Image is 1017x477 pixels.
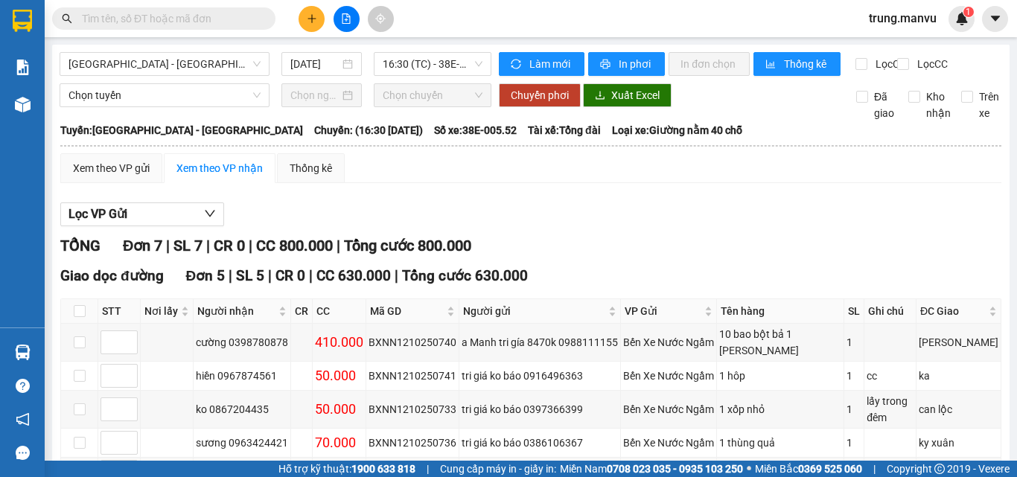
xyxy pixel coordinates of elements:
strong: 1900 633 818 [351,463,415,475]
span: question-circle [16,379,30,393]
span: SL 5 [236,267,264,284]
span: Nơi lấy [144,303,178,319]
div: Xem theo VP gửi [73,160,150,176]
span: Lọc VP Gửi [68,205,127,223]
span: download [595,90,605,102]
span: Hỗ trợ kỹ thuật: [278,461,415,477]
span: SL 7 [173,237,203,254]
span: plus [307,13,317,24]
span: Kho nhận [920,89,957,121]
span: Chọn chuyến [383,84,482,106]
div: 1 thùng quả [719,435,841,451]
span: Chuyến: (16:30 [DATE]) [314,122,423,138]
div: sương 0963424421 [196,435,288,451]
span: trung.manvu [857,9,949,28]
span: Tổng cước 800.000 [344,237,471,254]
span: printer [600,59,613,71]
span: Làm mới [529,56,573,72]
button: Lọc VP Gửi [60,202,224,226]
button: file-add [334,6,360,32]
td: BXNN1210250736 [366,429,459,458]
td: Bến Xe Nước Ngầm [621,429,717,458]
div: tri giá ko báo 0386106367 [462,435,618,451]
button: plus [299,6,325,32]
td: Bến Xe Nước Ngầm [621,391,717,429]
sup: 1 [963,7,974,17]
span: | [873,461,876,477]
div: 410.000 [315,332,363,353]
span: | [427,461,429,477]
span: message [16,446,30,460]
span: In phơi [619,56,653,72]
span: sync [511,59,523,71]
span: CC 630.000 [316,267,391,284]
span: Tổng cước 630.000 [402,267,528,284]
span: | [395,267,398,284]
div: a Manh tri gía 8470k 0988111155 [462,334,618,350]
th: SL [844,299,864,324]
span: Người nhận [197,303,275,319]
span: Lọc CR [870,56,908,72]
span: Người gửi [463,303,605,319]
span: ⚪️ [747,466,751,472]
div: cc [867,368,914,384]
button: bar-chartThống kê [753,52,841,76]
th: Ghi chú [864,299,916,324]
div: Bến Xe Nước Ngầm [623,435,714,451]
span: | [229,267,232,284]
div: ky xuân [919,435,998,451]
div: 10 bao bột bả 1 [PERSON_NAME] [719,326,841,359]
span: down [204,208,216,220]
span: search [62,13,72,24]
span: Lọc CC [911,56,950,72]
div: BXNN1210250733 [369,401,456,417]
strong: 0369 525 060 [798,463,862,475]
input: Tìm tên, số ĐT hoặc mã đơn [82,10,258,27]
button: Chuyển phơi [499,83,581,107]
span: Giao dọc đường [60,267,164,284]
span: | [337,237,340,254]
span: | [166,237,170,254]
span: Đã giao [868,89,900,121]
button: aim [368,6,394,32]
span: Đơn 7 [123,237,162,254]
div: hiền 0967874561 [196,368,288,384]
div: BXNN1210250741 [369,368,456,384]
span: copyright [934,464,945,474]
div: 1 [847,368,861,384]
span: Hà Nội - Kỳ Anh [68,53,261,75]
div: 1 [847,334,861,350]
div: tri giá ko báo 0397366399 [462,401,618,417]
div: Xem theo VP nhận [176,160,263,176]
span: caret-down [989,12,1002,25]
b: Tuyến: [GEOGRAPHIC_DATA] - [GEOGRAPHIC_DATA] [60,124,303,136]
span: Loại xe: Giường nằm 40 chỗ [612,122,742,138]
button: downloadXuất Excel [583,83,672,107]
div: Bến Xe Nước Ngầm [623,401,714,417]
span: | [268,267,272,284]
img: logo-vxr [13,10,32,32]
span: Mã GD [370,303,444,319]
th: Tên hàng [717,299,844,324]
span: Cung cấp máy in - giấy in: [440,461,556,477]
span: Miền Bắc [755,461,862,477]
span: Số xe: 38E-005.52 [434,122,517,138]
span: notification [16,412,30,426]
div: 70.000 [315,432,363,453]
button: caret-down [982,6,1008,32]
td: Bến Xe Nước Ngầm [621,324,717,362]
div: 1 xốp nhỏ [719,401,841,417]
span: CR 0 [214,237,245,254]
span: | [206,237,210,254]
div: Bến Xe Nước Ngầm [623,334,714,350]
span: Xuất Excel [611,87,660,103]
div: can lộc [919,401,998,417]
img: solution-icon [15,60,31,75]
span: Thống kê [784,56,829,72]
button: syncLàm mới [499,52,584,76]
input: 12/10/2025 [290,56,339,72]
span: Đơn 5 [186,267,226,284]
div: 1 hôp [719,368,841,384]
div: BXNN1210250736 [369,435,456,451]
th: CR [291,299,313,324]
